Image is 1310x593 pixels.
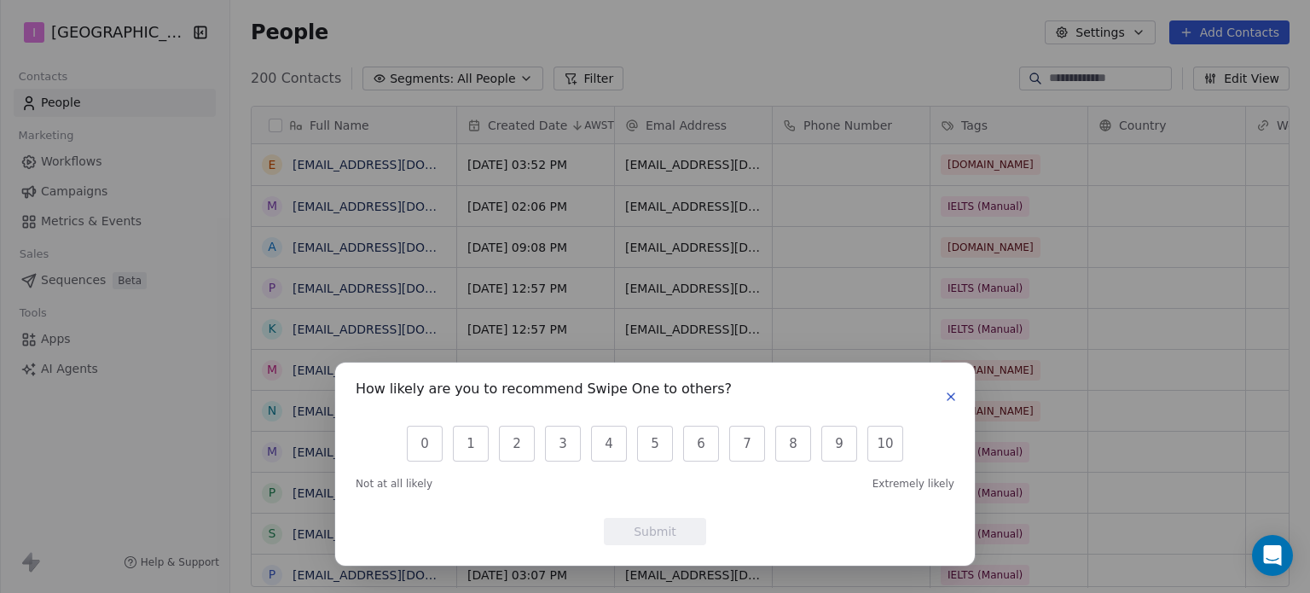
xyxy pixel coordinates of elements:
[453,426,489,462] button: 1
[821,426,857,462] button: 9
[683,426,719,462] button: 6
[356,383,732,400] h1: How likely are you to recommend Swipe One to others?
[545,426,581,462] button: 3
[637,426,673,462] button: 5
[356,477,432,491] span: Not at all likely
[499,426,535,462] button: 2
[729,426,765,462] button: 7
[591,426,627,462] button: 4
[407,426,443,462] button: 0
[604,518,706,545] button: Submit
[867,426,903,462] button: 10
[775,426,811,462] button: 8
[872,477,954,491] span: Extremely likely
